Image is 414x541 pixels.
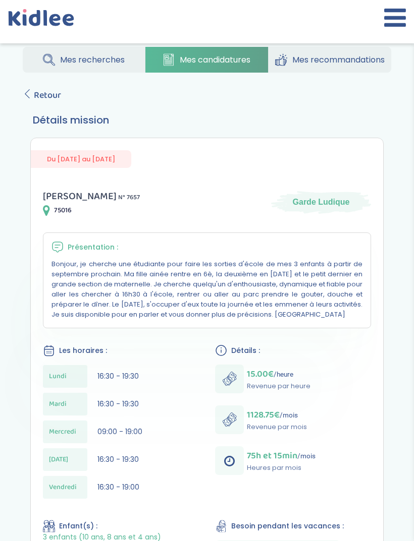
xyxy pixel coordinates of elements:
[247,408,307,422] p: /mois
[247,463,316,473] p: Heures par mois
[292,53,385,66] span: Mes recommandations
[231,345,260,356] span: Détails :
[269,47,391,73] a: Mes recommandations
[49,399,67,409] span: Mardi
[180,53,250,66] span: Mes candidatures
[23,88,61,102] a: Retour
[247,367,310,381] p: /heure
[97,427,142,437] span: 09:00 - 19:00
[43,188,117,204] span: [PERSON_NAME]
[49,371,67,382] span: Lundi
[97,454,139,464] span: 16:30 - 19:30
[145,47,268,73] a: Mes candidatures
[247,381,310,391] p: Revenue par heure
[247,449,316,463] p: /mois
[97,399,139,409] span: 16:30 - 19:30
[59,345,107,356] span: Les horaires :
[97,371,139,381] span: 16:30 - 19:30
[247,408,280,422] span: 1128.75€
[54,205,72,216] span: 75016
[97,482,139,492] span: 16:30 - 19:00
[49,427,76,437] span: Mercredi
[51,259,363,320] p: Bonjour, je cherche une étudiante pour faire les sorties d'école de mes 3 enfants à partir de sep...
[33,112,381,128] h3: Détails mission
[118,192,140,203] span: N° 7657
[247,449,297,463] span: 75h et 15min
[247,367,274,381] span: 15.00€
[34,88,61,102] span: Retour
[23,47,145,73] a: Mes recherches
[60,53,125,66] span: Mes recherches
[68,242,118,253] span: Présentation :
[59,521,97,531] span: Enfant(s) :
[293,197,350,208] span: Garde Ludique
[231,521,344,531] span: Besoin pendant les vacances :
[31,150,131,168] span: Du [DATE] au [DATE]
[49,454,68,465] span: [DATE]
[247,422,307,432] p: Revenue par mois
[49,482,77,493] span: Vendredi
